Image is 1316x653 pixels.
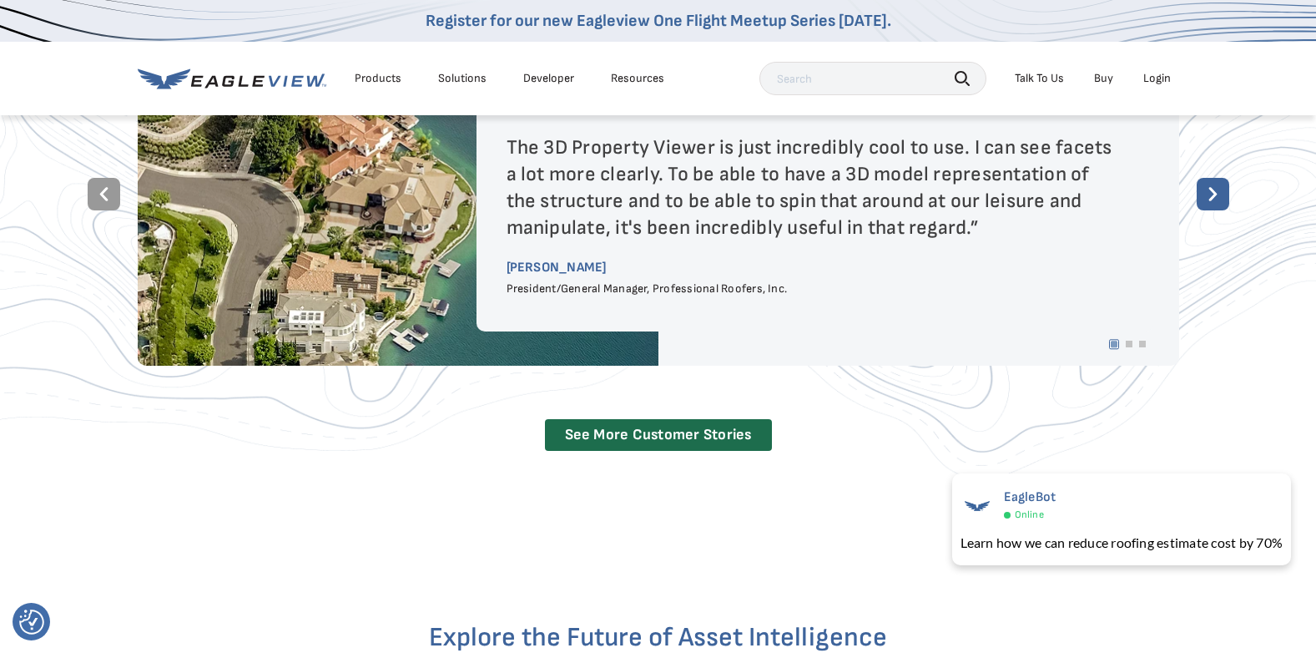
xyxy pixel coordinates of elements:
[1143,71,1171,86] div: Login
[1094,71,1113,86] a: Buy
[438,71,487,86] div: Solutions
[507,134,1124,241] div: The 3D Property Viewer is just incredibly cool to use. I can see facets a lot more clearly. To be...
[611,71,664,86] div: Resources
[759,62,986,95] input: Search
[138,625,1179,651] h2: Explore the Future of Asset Intelligence
[19,610,44,635] img: Revisit consent button
[19,610,44,635] button: Consent Preferences
[961,489,994,523] img: EagleBot
[507,281,1124,296] div: President/General Manager, Professional Roofers, Inc.
[507,261,1124,275] div: [PERSON_NAME]
[545,419,772,452] a: See More Customer Stories
[523,71,574,86] a: Developer
[426,11,891,31] a: Register for our new Eagleview One Flight Meetup Series [DATE].
[1015,71,1064,86] div: Talk To Us
[1015,509,1044,521] span: Online
[1004,489,1056,505] span: EagleBot
[355,71,401,86] div: Products
[961,533,1283,553] div: Learn how we can reduce roofing estimate cost by 70%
